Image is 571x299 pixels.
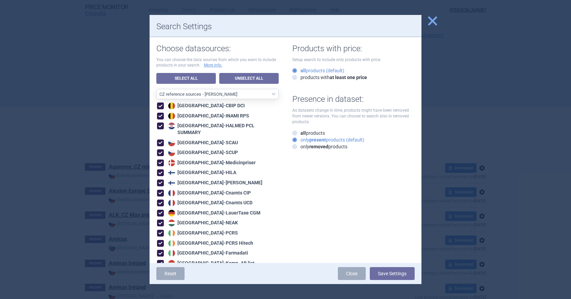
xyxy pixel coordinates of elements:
[300,130,306,136] strong: all
[330,75,367,80] strong: at least one price
[167,160,256,166] div: [GEOGRAPHIC_DATA] - Medicinpriser
[168,210,175,217] img: Germany
[167,169,236,176] div: [GEOGRAPHIC_DATA] - HILA
[292,108,415,125] p: As datasets change in time, products might have been removed from newer versions. You can choose ...
[167,139,238,146] div: [GEOGRAPHIC_DATA] - SCAU
[168,190,175,197] img: France
[156,57,279,69] p: You can choose the data sources from which you want to include products in your search.
[168,220,175,226] img: Hungary
[300,68,306,73] strong: all
[168,169,175,176] img: Finland
[167,190,251,197] div: [GEOGRAPHIC_DATA] - Cnamts CIP
[167,260,255,267] div: [GEOGRAPHIC_DATA] - Komp. AB list
[338,267,366,280] a: Close
[292,67,344,74] label: products (default)
[156,44,279,54] h1: Choose datasources:
[292,130,325,136] label: products
[156,22,415,32] h1: Search Settings
[168,113,175,119] img: Belgium
[292,143,347,150] label: only products
[168,230,175,237] img: Ireland
[292,57,415,63] p: Setup search to include only products with price:
[168,200,175,206] img: France
[167,230,238,237] div: [GEOGRAPHIC_DATA] - PCRS
[167,149,238,156] div: [GEOGRAPHIC_DATA] - SCUP
[167,220,238,226] div: [GEOGRAPHIC_DATA] - NEAK
[168,139,175,146] img: Czech Republic
[168,180,175,186] img: Finland
[168,260,175,267] img: Latvia
[167,200,253,206] div: [GEOGRAPHIC_DATA] - Cnamts UCD
[167,123,279,136] div: [GEOGRAPHIC_DATA] - HALMED PCL SUMMARY
[370,267,415,280] button: Save Settings
[292,44,415,54] h1: Products with price:
[309,144,328,149] strong: removed
[156,267,185,280] a: Reset
[156,73,216,84] a: Select All
[168,240,175,247] img: Ireland
[292,74,367,81] label: products with
[204,62,222,68] a: More info.
[292,94,415,104] h1: Presence in dataset:
[167,240,253,247] div: [GEOGRAPHIC_DATA] - PCRS Hitech
[219,73,279,84] a: Unselect All
[167,180,262,186] div: [GEOGRAPHIC_DATA] - [PERSON_NAME]
[167,250,248,257] div: [GEOGRAPHIC_DATA] - Farmadati
[292,136,364,143] label: only products (default)
[309,137,326,143] strong: present
[168,149,175,156] img: Czech Republic
[167,113,249,119] div: [GEOGRAPHIC_DATA] - INAMI RPS
[167,210,260,217] div: [GEOGRAPHIC_DATA] - LauerTaxe CGM
[168,123,175,129] img: Croatia
[167,102,245,109] div: [GEOGRAPHIC_DATA] - CBIP DCI
[168,250,175,257] img: Italy
[168,160,175,166] img: Denmark
[168,102,175,109] img: Belgium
